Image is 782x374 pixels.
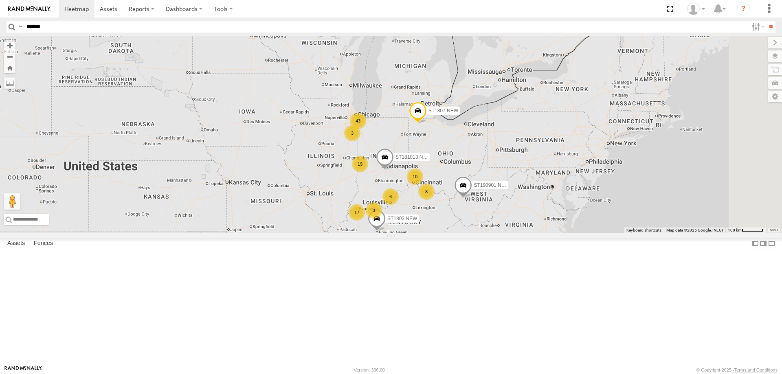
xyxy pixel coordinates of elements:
button: Drag Pegman onto the map to open Street View [4,193,20,210]
div: 3 [344,125,360,141]
button: Keyboard shortcuts [626,227,661,233]
span: ST190901 NEW [474,182,509,188]
div: 10 [407,168,423,185]
label: Measure [4,77,15,89]
label: Hide Summary Table [768,238,776,249]
label: Dock Summary Table to the Left [751,238,759,249]
span: ST181013 NEW [395,154,431,160]
span: ST1807 NEW [428,107,458,113]
a: Terms [770,229,778,232]
div: 8 [418,184,435,200]
label: Fences [30,238,57,249]
span: Map data ©2025 Google, INEGI [666,228,723,232]
div: 3 [366,202,382,219]
label: Search Filter Options [749,21,766,33]
label: Search Query [17,21,24,33]
div: 17 [349,204,365,221]
div: Version: 306.00 [354,367,385,372]
button: Zoom in [4,40,15,51]
div: 6 [382,188,399,205]
div: 43 [350,113,366,129]
div: 19 [352,156,368,172]
span: ST1803 NEW [387,216,417,221]
button: Zoom out [4,51,15,62]
label: Dock Summary Table to the Right [759,238,767,249]
a: Visit our Website [4,366,42,374]
a: Terms and Conditions [734,367,778,372]
div: © Copyright 2025 - [696,367,778,372]
label: Assets [3,238,29,249]
div: Henry Harris [684,3,708,15]
i: ? [737,2,750,15]
button: Map Scale: 100 km per 49 pixels [725,227,766,233]
span: 100 km [728,228,742,232]
img: rand-logo.svg [8,6,51,12]
label: Map Settings [768,91,782,102]
button: Zoom Home [4,62,15,73]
